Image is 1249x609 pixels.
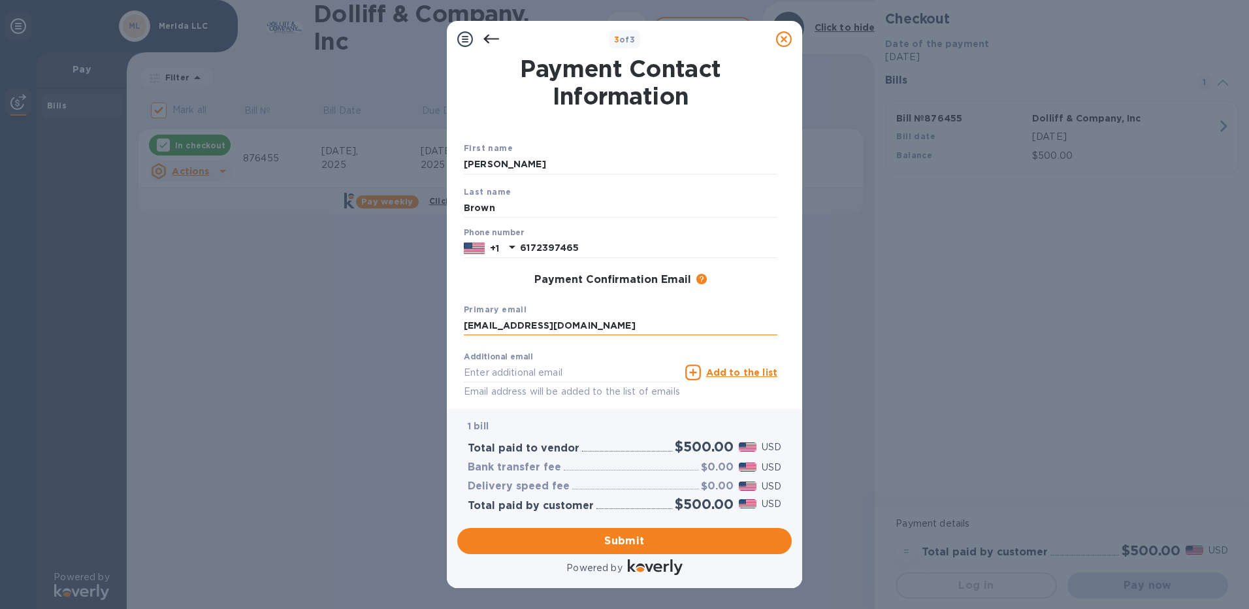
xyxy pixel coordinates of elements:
img: USD [739,499,756,508]
img: USD [739,482,756,491]
input: Enter your phone number [520,239,777,258]
h3: Total paid by customer [468,500,594,512]
p: USD [762,480,781,493]
b: Last name [464,187,511,197]
h2: $500.00 [675,496,734,512]
p: USD [762,461,781,474]
h3: Total paid to vendor [468,442,579,455]
img: USD [739,442,756,452]
p: +1 [490,242,499,255]
h3: Delivery speed fee [468,480,570,493]
button: Submit [457,528,792,554]
h3: $0.00 [701,480,734,493]
u: Add to the list [706,367,777,378]
b: of 3 [614,35,636,44]
span: Submit [468,533,781,549]
h1: Payment Contact Information [464,55,777,110]
input: Enter your first name [464,155,777,174]
label: Additional email [464,354,533,361]
img: USD [739,463,756,472]
p: Email address will be added to the list of emails [464,384,680,399]
h3: $0.00 [701,461,734,474]
p: USD [762,497,781,511]
p: USD [762,440,781,454]
label: Phone number [464,229,524,237]
img: Logo [628,559,683,575]
h3: Payment Confirmation Email [534,274,691,286]
img: US [464,241,485,255]
b: Primary email [464,304,527,314]
b: 1 bill [468,421,489,431]
h3: Bank transfer fee [468,461,561,474]
span: 3 [614,35,619,44]
h2: $500.00 [675,438,734,455]
p: Powered by [566,561,622,575]
input: Enter additional email [464,363,680,382]
input: Enter your primary name [464,316,777,336]
input: Enter your last name [464,198,777,218]
b: First name [464,143,513,153]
